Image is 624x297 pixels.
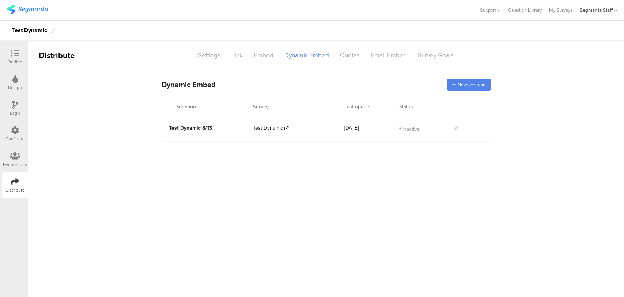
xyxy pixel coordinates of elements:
[334,49,365,62] div: Quotas
[253,124,288,132] a: Test Dynamic
[580,7,613,14] div: Segmanta Staff
[402,125,420,131] span: Inactive
[28,49,112,62] div: Distribute
[10,110,20,116] div: Logic
[248,49,279,62] div: Embed
[365,49,412,62] div: Email Embed
[412,49,459,62] div: Survey Goals
[399,103,413,111] span: Status
[8,59,22,65] div: Outline
[226,49,248,62] div: Link
[480,7,496,14] span: Support
[169,124,212,132] span: Test Dynamic 8/13
[3,161,27,168] div: Permissions
[12,25,47,36] div: Test Dynamic
[279,49,334,62] div: Dynamic Embed
[5,187,25,193] div: Distribute
[7,5,48,14] img: segmanta logo
[5,135,25,142] div: Configure
[344,103,371,111] span: Last update
[458,81,485,88] span: New scenario
[344,124,359,132] span: [DATE]
[176,103,196,111] span: Scenario
[8,84,22,91] div: Design
[162,79,216,90] span: Dynamic Embed
[253,103,269,111] span: Survey
[193,49,226,62] div: Settings
[253,124,283,132] span: Test Dynamic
